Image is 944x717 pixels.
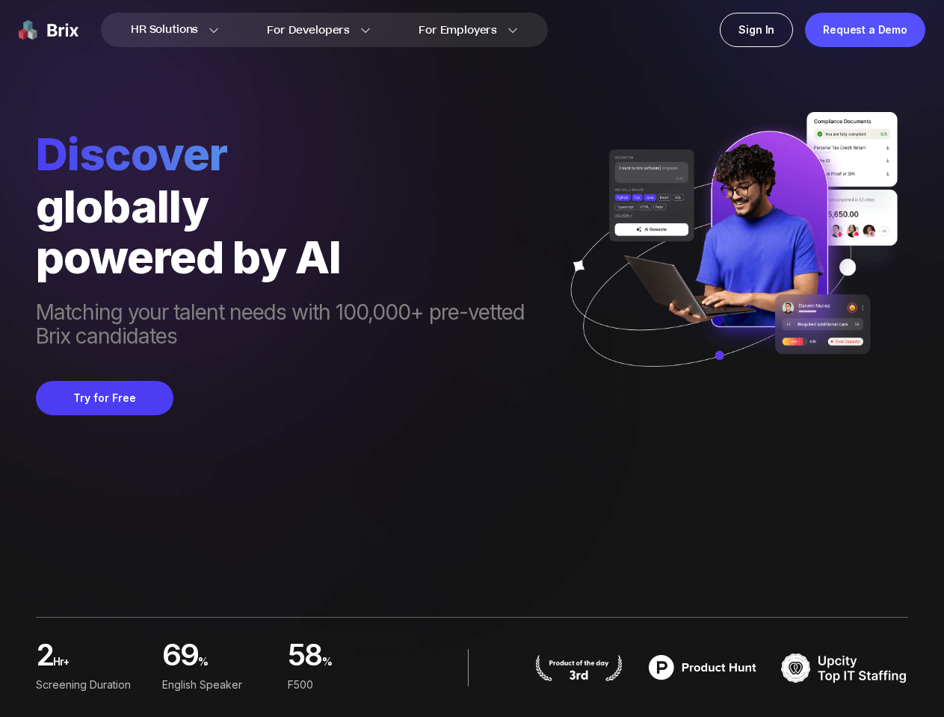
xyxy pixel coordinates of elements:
img: TOP IT STAFFING [781,649,908,686]
span: % [322,650,402,682]
a: Sign In [720,13,793,47]
span: % [198,650,276,682]
span: Matching your talent needs with 100,000+ pre-vetted Brix candidates [36,300,552,351]
span: hr+ [53,650,149,682]
div: powered by AI [36,232,552,282]
span: 2 [36,642,53,674]
span: Discover [36,127,552,181]
div: F500 [288,677,402,693]
button: Try for Free [36,381,173,415]
span: For Developers [267,22,350,38]
a: Request a Demo [805,13,925,47]
span: 58 [288,642,322,674]
div: English Speaker [162,677,277,693]
img: product hunt badge [534,654,624,681]
div: globally [36,181,552,232]
span: 69 [162,642,199,674]
span: For Employers [419,22,497,38]
img: product hunt badge [639,649,766,686]
div: Screening duration [36,677,150,693]
img: ai generate [552,112,908,398]
span: HR Solutions [131,18,198,42]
